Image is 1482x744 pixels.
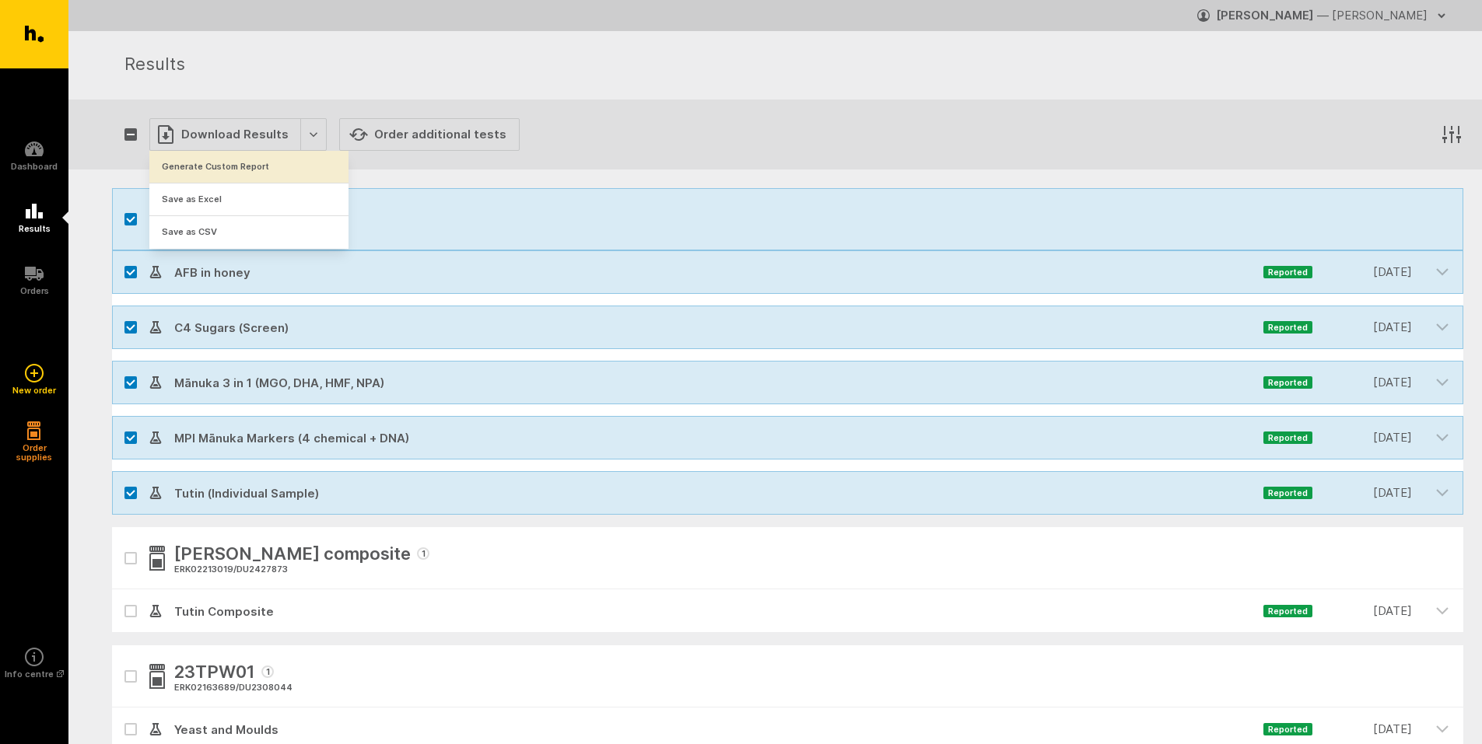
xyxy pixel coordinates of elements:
[1312,318,1412,337] time: [DATE]
[1312,602,1412,620] time: [DATE]
[20,286,49,295] h5: Orders
[174,541,411,569] span: [PERSON_NAME] composite
[174,563,429,577] div: ERK02213019 / DU2427873
[1263,487,1312,499] span: Reported
[162,374,1263,393] span: Mānuka 3 in 1 (MGO, DHA, HMF, NPA)
[1312,720,1412,739] time: [DATE]
[1197,3,1451,28] button: [PERSON_NAME] — [PERSON_NAME]
[162,319,1263,337] span: C4 Sugars (Screen)
[149,151,349,183] button: Generate Custom Report
[339,118,520,151] button: Order additional tests
[5,669,64,679] h5: Info centre
[1312,263,1412,281] time: [DATE]
[162,721,1263,739] span: Yeast and Moulds
[1263,605,1312,617] span: Reported
[1263,376,1312,389] span: Reported
[149,118,327,151] button: Download Results
[261,665,274,678] span: 1
[174,659,255,687] span: 23TPW01
[162,484,1263,503] span: Tutin (Individual Sample)
[12,386,56,395] h5: New order
[162,264,1263,282] span: AFB in honey
[124,128,137,141] button: Select all
[174,681,293,695] div: ERK02163689 / DU2308044
[124,51,1445,79] h1: Results
[1317,8,1428,23] span: — [PERSON_NAME]
[417,547,429,560] span: 1
[1312,428,1412,447] time: [DATE]
[149,183,349,215] button: Save as Excel
[149,216,349,249] button: Save as CSV
[1263,723,1312,735] span: Reported
[19,224,51,233] h5: Results
[1263,431,1312,444] span: Reported
[162,603,1263,621] span: Tutin Composite
[11,443,58,462] h5: Order supplies
[11,162,58,171] h5: Dashboard
[1312,484,1412,502] time: [DATE]
[1312,373,1412,392] time: [DATE]
[1263,266,1312,278] span: Reported
[1216,8,1314,23] strong: [PERSON_NAME]
[1263,321,1312,334] span: Reported
[162,429,1263,448] span: MPI Mānuka Markers (4 chemical + DNA)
